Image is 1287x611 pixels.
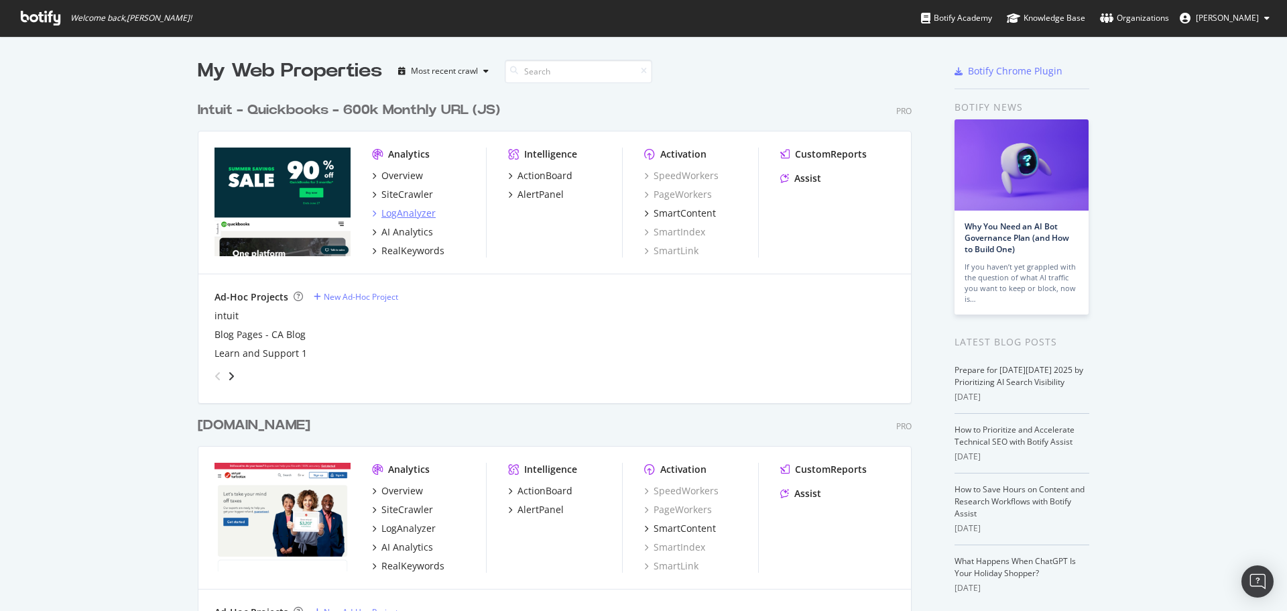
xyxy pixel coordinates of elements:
div: Botify news [955,100,1089,115]
a: AI Analytics [372,541,433,554]
a: SmartLink [644,559,698,573]
a: CustomReports [780,148,867,161]
div: ActionBoard [517,169,572,182]
a: Overview [372,484,423,498]
div: LogAnalyzer [381,522,436,535]
div: Organizations [1100,11,1169,25]
a: SmartLink [644,244,698,258]
a: RealKeywords [372,559,444,573]
a: Assist [780,487,821,500]
img: quickbooks.intuit.com [214,148,351,256]
a: SmartIndex [644,541,705,554]
div: Overview [381,484,423,498]
div: [DATE] [955,582,1089,594]
div: RealKeywords [381,244,444,258]
div: My Web Properties [198,58,382,85]
a: Prepare for [DATE][DATE] 2025 by Prioritizing AI Search Visibility [955,364,1083,388]
a: Learn and Support 1 [214,347,307,360]
a: AlertPanel [508,188,564,201]
input: Search [505,60,652,83]
a: SiteCrawler [372,503,433,516]
div: Intelligence [524,463,577,476]
a: SmartIndex [644,225,705,239]
div: Intelligence [524,148,577,161]
button: [PERSON_NAME] [1169,7,1280,29]
div: Assist [794,172,821,185]
div: Most recent crawl [411,67,478,75]
img: turbotax.intuit.com [214,463,351,571]
div: CustomReports [795,463,867,476]
img: Why You Need an AI Bot Governance Plan (and How to Build One) [955,119,1089,211]
a: New Ad-Hoc Project [314,291,398,302]
a: LogAnalyzer [372,522,436,535]
div: [DATE] [955,451,1089,463]
div: Botify Academy [921,11,992,25]
div: Open Intercom Messenger [1241,565,1274,598]
a: Why You Need an AI Bot Governance Plan (and How to Build One) [965,221,1069,255]
a: Blog Pages - CA Blog [214,328,306,341]
div: CustomReports [795,148,867,161]
a: Botify Chrome Plugin [955,64,1062,78]
div: Analytics [388,148,430,161]
a: PageWorkers [644,188,712,201]
a: SpeedWorkers [644,169,719,182]
a: How to Save Hours on Content and Research Workflows with Botify Assist [955,484,1085,519]
div: Knowledge Base [1007,11,1085,25]
div: Pro [896,421,912,432]
div: SiteCrawler [381,188,433,201]
div: Activation [660,148,707,161]
div: New Ad-Hoc Project [324,291,398,302]
a: How to Prioritize and Accelerate Technical SEO with Botify Assist [955,424,1075,447]
span: Welcome back, [PERSON_NAME] ! [70,13,192,23]
div: Intuit - Quickbooks - 600k Monthly URL (JS) [198,101,500,120]
a: AI Analytics [372,225,433,239]
a: SmartContent [644,207,716,220]
div: Overview [381,169,423,182]
a: SpeedWorkers [644,484,719,498]
a: What Happens When ChatGPT Is Your Holiday Shopper? [955,555,1076,579]
div: LogAnalyzer [381,207,436,220]
div: AI Analytics [381,541,433,554]
a: SiteCrawler [372,188,433,201]
a: ActionBoard [508,484,572,498]
div: AlertPanel [517,503,564,516]
div: Botify Chrome Plugin [968,64,1062,78]
div: ActionBoard [517,484,572,498]
a: Overview [372,169,423,182]
div: Assist [794,487,821,500]
div: [DATE] [955,522,1089,535]
div: SmartContent [654,522,716,535]
div: [DOMAIN_NAME] [198,416,310,435]
a: intuit [214,309,239,323]
a: CustomReports [780,463,867,476]
a: AlertPanel [508,503,564,516]
a: Assist [780,172,821,185]
div: Latest Blog Posts [955,335,1089,349]
div: SmartContent [654,207,716,220]
div: AI Analytics [381,225,433,239]
div: angle-left [209,366,227,387]
div: Analytics [388,463,430,476]
button: Most recent crawl [393,60,494,82]
a: [DOMAIN_NAME] [198,416,316,435]
div: Pro [896,105,912,117]
span: Bryson Meunier [1196,12,1259,23]
a: LogAnalyzer [372,207,436,220]
div: RealKeywords [381,559,444,573]
div: If you haven’t yet grappled with the question of what AI traffic you want to keep or block, now is… [965,262,1079,304]
div: Activation [660,463,707,476]
div: AlertPanel [517,188,564,201]
a: PageWorkers [644,503,712,516]
div: SiteCrawler [381,503,433,516]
